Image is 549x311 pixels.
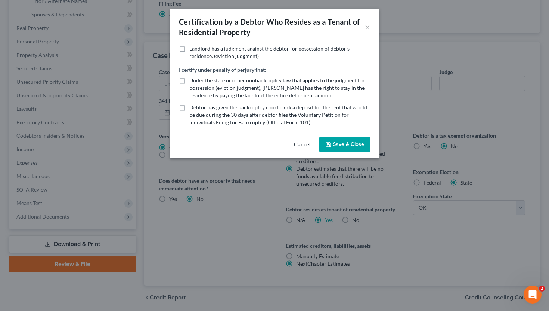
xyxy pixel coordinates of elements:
[179,16,365,37] div: Certification by a Debtor Who Resides as a Tenant of Residential Property
[288,137,316,152] button: Cancel
[539,286,545,292] span: 2
[319,137,370,152] button: Save & Close
[189,45,350,59] span: Landlord has a judgment against the debtor for possession of debtor’s residence. (eviction judgment)
[365,22,370,31] button: ×
[189,104,367,125] span: Debtor has given the bankruptcy court clerk a deposit for the rent that would be due during the 3...
[189,77,365,98] span: Under the state or other nonbankruptcy law that applies to the judgment for possession (eviction ...
[179,66,266,74] label: I certify under penalty of perjury that:
[524,286,542,304] iframe: Intercom live chat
